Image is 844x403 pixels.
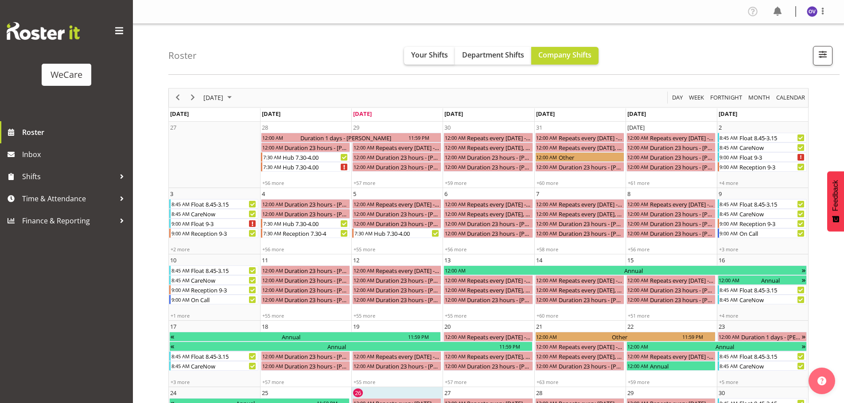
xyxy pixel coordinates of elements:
div: Reception 9-3 [190,285,258,294]
div: Float 8.45-3.15 Begin From Sunday, August 3, 2025 at 8:45:00 AM GMT+12:00 Ends At Sunday, August ... [169,199,258,209]
div: Float 8.45-3.15 [190,200,258,208]
div: Duration 23 hours - Marie-Claire Dickson-Bakker Begin From Wednesday, August 13, 2025 at 12:00:00... [443,295,533,304]
div: Reception 9-3 Begin From Sunday, August 10, 2025 at 9:00:00 AM GMT+12:00 Ends At Sunday, August 1... [169,285,258,295]
div: 12:00 AM [536,133,558,142]
div: +55 more [352,312,442,319]
span: Your Shifts [411,50,448,60]
div: Duration 23 hours - Alex Ferguson Begin From Monday, July 28, 2025 at 12:00:00 AM GMT+12:00 Ends ... [261,142,350,152]
div: On Call Begin From Saturday, August 9, 2025 at 9:00:00 AM GMT+12:00 Ends At Saturday, August 9, 2... [718,228,807,238]
div: Duration 23 hours - [PERSON_NAME] [558,162,624,171]
button: Filter Shifts [813,46,832,65]
div: Reception 7.30-4 [282,229,350,238]
div: Duration 23 hours - Charlotte Courtney Begin From Tuesday, July 29, 2025 at 12:00:00 AM GMT+12:00... [352,162,441,172]
div: 12:00 AM [444,229,466,238]
div: Duration 23 hours - [PERSON_NAME] [466,295,532,304]
div: Repeats every friday - Emily Brick Begin From Friday, August 1, 2025 at 12:00:00 AM GMT+12:00 End... [626,133,716,142]
div: Duration 23 hours - [PERSON_NAME] [284,143,350,152]
div: Repeats every thursday - Emily Brick Begin From Thursday, August 14, 2025 at 12:00:00 AM GMT+12:0... [535,275,624,285]
div: Annual Begin From Saturday, August 16, 2025 at 12:00:00 AM GMT+12:00 Ends At Wednesday, August 20... [718,275,807,285]
div: 12:00 AM [353,276,375,284]
button: Timeline Day [671,92,685,103]
div: Repeats every friday - Emily Brick Begin From Friday, August 8, 2025 at 12:00:00 AM GMT+12:00 End... [626,199,716,209]
div: Hub 7.30-4.00 [282,219,350,228]
div: 12:00 AM [444,276,466,284]
div: Reception 9-3 [739,219,806,228]
div: Duration 23 hours - Tessa Flynn Begin From Tuesday, August 12, 2025 at 12:00:00 AM GMT+12:00 Ends... [352,285,441,295]
div: Duration 23 hours - Liandy Kritzinger Begin From Friday, August 8, 2025 at 12:00:00 AM GMT+12:00 ... [626,209,716,219]
div: Repeats every tuesday - Jane Arps Begin From Tuesday, August 12, 2025 at 12:00:00 AM GMT+12:00 En... [352,265,441,275]
div: 9:00 AM [719,219,739,228]
div: Reception 9-3 Begin From Saturday, August 2, 2025 at 9:00:00 AM GMT+12:00 Ends At Saturday, Augus... [718,162,807,172]
div: Float 9-3 Begin From Sunday, August 3, 2025 at 9:00:00 AM GMT+12:00 Ends At Sunday, August 3, 202... [169,219,258,228]
div: 12:00 AM [261,285,284,294]
div: Duration 23 hours - Pooja Prabhu Begin From Tuesday, July 29, 2025 at 12:00:00 AM GMT+12:00 Ends ... [352,152,441,162]
div: Repeats every wednesday, thursday - Deepti Raturi Begin From Thursday, July 31, 2025 at 12:00:00 ... [535,142,624,152]
div: 8:45 AM [719,143,739,152]
td: Tuesday, July 29, 2025 [351,122,443,188]
div: Float 9-3 Begin From Saturday, August 2, 2025 at 9:00:00 AM GMT+12:00 Ends At Saturday, August 2,... [718,152,807,162]
div: 12:00 AM [353,200,375,208]
div: 7:30 AM [262,229,282,238]
div: Duration 23 hours - Kayley Luhrs Begin From Tuesday, August 5, 2025 at 12:00:00 AM GMT+12:00 Ends... [352,219,441,228]
div: Repeats every friday - Emily Brick Begin From Friday, August 15, 2025 at 12:00:00 AM GMT+12:00 En... [626,275,716,285]
div: Float 8.45-3.15 Begin From Saturday, August 2, 2025 at 8:45:00 AM GMT+12:00 Ends At Saturday, Aug... [718,133,807,142]
div: Duration 23 hours - [PERSON_NAME] [284,266,350,275]
div: Duration 23 hours - [PERSON_NAME] [649,229,715,238]
div: Repeats every thursday - Emily Brick Begin From Thursday, July 31, 2025 at 12:00:00 AM GMT+12:00 ... [535,133,624,142]
div: Duration 23 hours - Ella Jarvis Begin From Friday, August 8, 2025 at 12:00:00 AM GMT+12:00 Ends A... [626,228,716,238]
button: Company Shifts [531,47,599,65]
div: 12:00 AM [353,143,375,152]
div: Duration 23 hours - [PERSON_NAME] [284,285,350,294]
div: Float 8.45-3.15 Begin From Sunday, August 10, 2025 at 8:45:00 AM GMT+12:00 Ends At Sunday, August... [169,265,258,275]
div: Reception 9-3 Begin From Saturday, August 9, 2025 at 9:00:00 AM GMT+12:00 Ends At Saturday, Augus... [718,219,807,228]
div: 12:00 AM [536,229,558,238]
div: +55 more [352,246,442,253]
div: 12:00 AM [627,162,649,171]
span: Finance & Reporting [22,214,115,227]
div: 12:00 AM [444,162,466,171]
div: Duration 1 days - [PERSON_NAME] [284,133,408,142]
div: 7:30 AM [262,219,282,228]
div: 12:00 AM [536,276,558,284]
div: 12:00 AM [536,219,558,228]
div: Duration 23 hours - Tessa Flynn Begin From Friday, August 15, 2025 at 12:00:00 AM GMT+12:00 Ends ... [626,285,716,295]
td: Tuesday, August 12, 2025 [351,254,443,321]
td: Friday, August 15, 2025 [626,254,717,321]
div: Duration 23 hours - Tessa Flynn Begin From Thursday, July 31, 2025 at 12:00:00 AM GMT+12:00 Ends ... [535,162,624,172]
div: 12:00 AM [353,162,375,171]
td: Tuesday, August 5, 2025 [351,188,443,254]
div: Duration 23 hours - Simone Turner Begin From Friday, August 1, 2025 at 12:00:00 AM GMT+12:00 Ends... [626,142,716,152]
button: August 2025 [202,92,236,103]
td: Thursday, August 7, 2025 [534,188,626,254]
div: Float 8.45-3.15 [739,200,806,208]
div: Duration 23 hours - [PERSON_NAME] [558,229,624,238]
div: Repeats every wednesday - Charlotte Courtney Begin From Wednesday, August 13, 2025 at 12:00:00 AM... [443,275,533,285]
div: Duration 23 hours - [PERSON_NAME] [649,209,715,218]
div: 12:00 AM [627,153,649,161]
div: Repeats every [DATE] - [PERSON_NAME] [649,200,715,208]
div: WeCare [51,68,82,81]
button: Previous [172,92,184,103]
span: Department Shifts [462,50,524,60]
div: Duration 23 hours - [PERSON_NAME] [375,153,441,161]
div: Duration 23 hours - Amy Johannsen Begin From Friday, August 8, 2025 at 12:00:00 AM GMT+12:00 Ends... [626,219,716,228]
div: 12:00 AM [353,285,375,294]
div: Duration 23 hours - [PERSON_NAME] [649,285,715,294]
div: 12:00 AM [627,295,649,304]
div: Duration 23 hours - Jane Arps Begin From Wednesday, July 30, 2025 at 12:00:00 AM GMT+12:00 Ends A... [443,152,533,162]
div: +61 more [626,180,716,186]
div: 9:00 AM [171,295,190,304]
div: Duration 23 hours - Jessica Gilmour Begin From Monday, August 11, 2025 at 12:00:00 AM GMT+12:00 E... [261,285,350,295]
div: Duration 23 hours - [PERSON_NAME] [284,276,350,284]
div: Duration 23 hours - [PERSON_NAME] [375,276,441,284]
div: 12:00 AM [444,295,466,304]
div: August 2025 [200,88,237,107]
div: 12:00 AM [261,143,284,152]
td: Wednesday, August 13, 2025 [443,254,534,321]
div: Duration 23 hours - [PERSON_NAME] [375,219,441,228]
div: CareNow Begin From Saturday, August 2, 2025 at 8:45:00 AM GMT+12:00 Ends At Saturday, August 2, 2... [718,142,807,152]
div: Duration 23 hours - Marie-Claire Dickson-Bakker Begin From Wednesday, August 6, 2025 at 12:00:00 ... [443,219,533,228]
div: +4 more [717,180,808,186]
div: +1 more [169,312,259,319]
div: Repeats every tuesday - Jane Arps Begin From Tuesday, July 29, 2025 at 12:00:00 AM GMT+12:00 Ends... [352,142,441,152]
